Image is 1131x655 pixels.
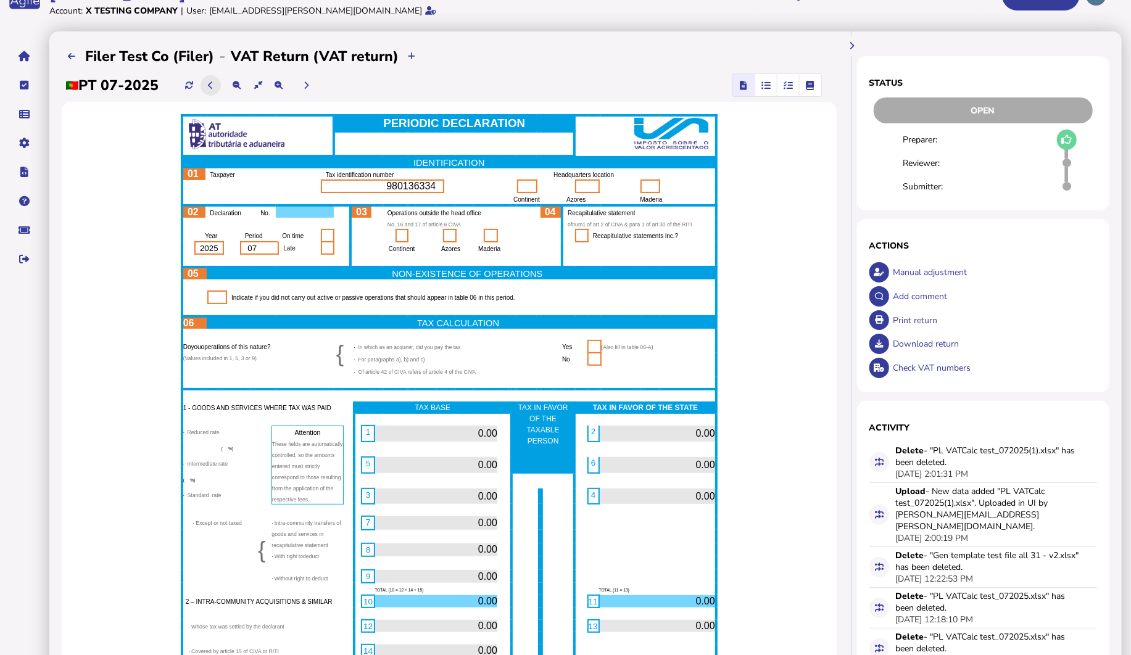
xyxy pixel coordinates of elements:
[363,597,373,606] span: 10
[271,520,273,526] span: ·
[188,207,199,217] span: 02
[210,5,423,17] div: [EMAIL_ADDRESS][PERSON_NAME][DOMAIN_NAME]
[358,344,461,350] span: In which as an acquirer, did you pay the tax
[696,459,715,470] span: 0.00
[478,571,497,582] span: 0.00
[869,310,890,331] button: Open printable view of return.
[354,369,355,375] span: ·
[529,414,557,423] span: OF THE
[210,171,235,178] span: Taxpayer
[478,544,497,554] span: 0.00
[890,284,1097,308] div: Add comment
[258,537,265,562] span: {
[402,46,422,67] button: Upload transactions
[193,520,194,526] span: ·
[890,332,1097,356] div: Download return
[895,445,924,456] strong: Delete
[201,75,221,96] button: Previous period
[271,520,341,548] span: Intra-community transfers of goods and services in recapitulative statement
[599,588,629,592] span: TOTAL (11 = 13)
[245,233,263,239] span: Period
[413,158,484,168] span: IDENTIFICATION
[591,490,595,500] span: 4
[732,74,755,96] mat-button-toggle: Return view
[1057,130,1077,150] button: Mark as draft
[183,405,331,411] span: 1 - GOODS AND SERVICES WHERE TAX WAS PAID
[903,134,964,146] div: Preparer:
[441,245,460,252] span: Azores
[895,614,973,625] div: [DATE] 12:18:10 PM
[545,207,556,217] span: 04
[188,492,222,498] span: Standard rate
[478,491,497,501] span: 0.00
[188,461,228,467] span: Intermediate rate
[356,207,367,217] span: 03
[296,75,317,96] button: Next period
[210,210,241,216] span: Declaration
[869,334,890,354] button: Download return
[191,648,279,654] span: Covered by article 15 of CIVA or RITI
[755,74,777,96] mat-button-toggle: Reconcilliation view by document
[275,575,328,582] span: Without right to deduct
[205,233,217,239] span: Year
[12,188,38,214] button: Help pages
[895,590,1080,614] div: - "PL VATCalc test_072025.xlsx" has been deleted.
[895,550,1080,573] div: - "Gen template test file all 31 - v2.xlsx" has been deleted.
[593,403,698,412] span: TAX IN FAVOR OF THE STATE
[478,245,500,252] span: Maderia
[696,491,715,501] span: 0.00
[272,441,343,503] span: These fields are automatically controlled, so the amounts entered must strictly correspond to tho...
[66,81,78,90] img: pt.png
[392,269,542,279] span: NON-EXISTENCE OF OPERATIONS
[248,75,268,96] button: Reset the return view
[874,97,1093,123] div: Open
[591,427,595,436] span: 2
[383,117,525,130] span: PERIODIC DECLARATION
[875,562,884,571] i: Data for this filing changed
[696,596,715,606] span: 0.00
[895,631,1080,654] div: - "PL VATCalc test_072025.xlsx" has been deleted.
[527,426,560,434] span: TAXABLE
[478,428,497,439] span: 0.00
[366,572,370,581] span: 9
[869,358,890,378] button: Check VAT numbers on return.
[869,240,1098,252] h1: Actions
[869,262,890,282] button: Make an adjustment to this return.
[366,459,370,468] span: 5
[869,286,890,307] button: Make a comment in the activity log.
[518,403,568,412] span: TAX IN FAVOR
[186,598,333,605] span: 2 – INTRA-COMMUNITY ACQUISITIONS & SIMILAR
[183,355,257,361] span: (Values included in 1, 5, 3 or 9)
[366,427,370,437] span: 1
[196,520,242,526] span: Except or not taxed
[12,130,38,156] button: Manage settings
[191,344,201,350] span: you
[326,171,394,178] span: Tax identification number
[49,5,83,17] div: Account:
[183,492,184,498] span: ·
[895,485,926,497] strong: Upload
[200,244,218,253] span: 2025
[247,244,257,253] span: 07
[895,550,924,561] strong: Delete
[415,403,450,412] span: TAX BASE
[187,5,207,17] div: User:
[875,644,884,653] i: Data for this filing changed
[387,221,461,228] span: No. 16 and 17 of article 6 CIVA
[12,101,38,127] button: Data manager
[282,233,304,239] span: On time
[593,233,678,239] span: Recapitulative statements inc.?
[189,624,190,630] span: ·
[589,622,598,631] span: 13
[562,356,570,363] span: No
[188,117,286,152] img: A close-up of a sign Description automatically generated with low confidence
[188,429,220,435] span: Reduced rate
[189,648,190,654] span: ·
[12,217,38,243] button: Raise a support ticket
[231,47,399,66] h2: VAT Return (VAT return)
[387,210,481,216] span: Operations outside the head office
[895,532,968,544] div: [DATE] 2:00:19 PM
[86,5,178,17] div: X Testing Company
[12,159,38,185] button: Developer hub links
[869,422,1098,434] h1: Activity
